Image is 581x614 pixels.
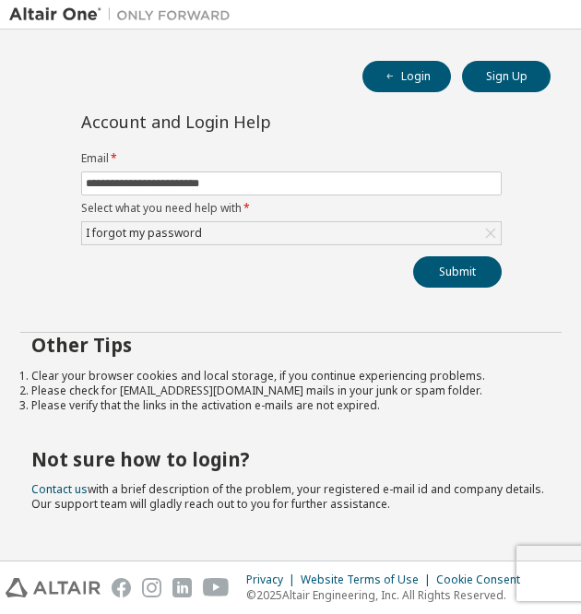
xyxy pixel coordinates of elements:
[301,573,436,587] div: Website Terms of Use
[31,384,551,398] li: Please check for [EMAIL_ADDRESS][DOMAIN_NAME] mails in your junk or spam folder.
[82,222,501,244] div: I forgot my password
[31,447,551,471] h2: Not sure how to login?
[413,256,502,288] button: Submit
[83,223,205,243] div: I forgot my password
[6,578,101,597] img: altair_logo.svg
[246,573,301,587] div: Privacy
[246,587,531,603] p: © 2025 Altair Engineering, Inc. All Rights Reserved.
[31,398,551,413] li: Please verify that the links in the activation e-mails are not expired.
[81,114,418,129] div: Account and Login Help
[9,6,240,24] img: Altair One
[81,151,502,166] label: Email
[462,61,551,92] button: Sign Up
[31,481,544,512] span: with a brief description of the problem, your registered e-mail id and company details. Our suppo...
[112,578,131,597] img: facebook.svg
[172,578,192,597] img: linkedin.svg
[31,481,88,497] a: Contact us
[142,578,161,597] img: instagram.svg
[31,369,551,384] li: Clear your browser cookies and local storage, if you continue experiencing problems.
[436,573,531,587] div: Cookie Consent
[31,333,551,357] h2: Other Tips
[362,61,451,92] button: Login
[81,201,502,216] label: Select what you need help with
[203,578,230,597] img: youtube.svg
